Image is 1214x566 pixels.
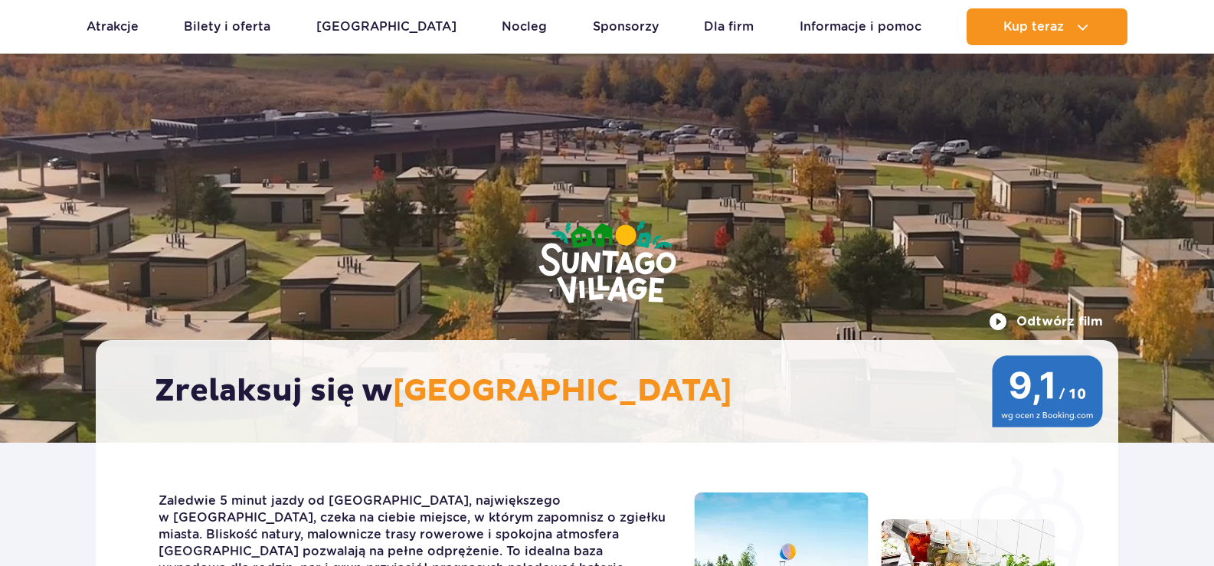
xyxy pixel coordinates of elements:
span: [GEOGRAPHIC_DATA] [393,372,732,411]
a: Sponsorzy [593,8,659,45]
button: Odtwórz film [989,312,1103,331]
a: Informacje i pomoc [800,8,921,45]
button: Kup teraz [967,8,1127,45]
h2: Zrelaksuj się w [155,372,1075,411]
img: Suntago Village [477,161,738,366]
a: Nocleg [502,8,547,45]
a: Dla firm [704,8,754,45]
a: [GEOGRAPHIC_DATA] [316,8,456,45]
img: 9,1/10 wg ocen z Booking.com [992,355,1103,427]
a: Bilety i oferta [184,8,270,45]
a: Atrakcje [87,8,139,45]
span: Kup teraz [1003,20,1064,34]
